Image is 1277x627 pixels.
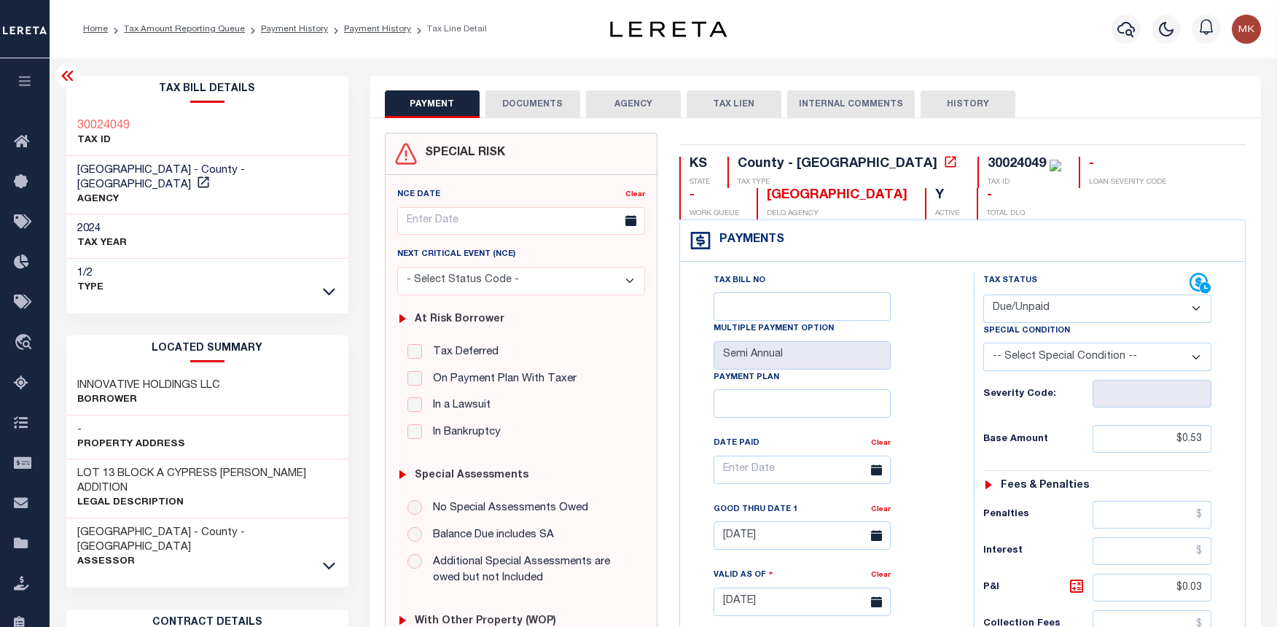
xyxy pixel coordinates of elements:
[397,249,515,261] label: Next Critical Event (NCE)
[14,334,37,353] i: travel_explore
[1050,160,1061,171] img: check-icon-green.svg
[787,90,915,118] button: INTERNAL COMMENTS
[987,188,1025,204] div: -
[415,470,528,482] h6: Special Assessments
[714,275,765,287] label: Tax Bill No
[66,335,348,362] h2: LOCATED SUMMARY
[1089,157,1166,173] div: -
[77,266,104,281] h3: 1/2
[687,90,781,118] button: TAX LIEN
[983,577,1093,598] h6: P&I
[690,157,710,173] div: KS
[983,434,1093,445] h6: Base Amount
[690,188,739,204] div: -
[738,157,937,171] div: County - [GEOGRAPHIC_DATA]
[1093,574,1212,601] input: $
[426,500,588,517] label: No Special Assessments Owed
[767,209,907,219] p: DELQ AGENCY
[714,568,773,582] label: Valid as Of
[1089,177,1166,188] p: LOAN SEVERITY CODE
[983,275,1037,287] label: Tax Status
[397,207,645,235] input: Enter Date
[77,467,337,496] h3: LOT 13 BLOCK A CYPRESS [PERSON_NAME] ADDITION
[397,189,440,201] label: NCE Date
[1093,537,1212,565] input: $
[426,527,554,544] label: Balance Due includes SA
[935,188,959,204] div: Y
[77,165,245,190] span: [GEOGRAPHIC_DATA] - County - [GEOGRAPHIC_DATA]
[987,209,1025,219] p: TOTAL DLQ
[714,372,779,384] label: Payment Plan
[426,371,577,388] label: On Payment Plan With Taxer
[426,344,499,361] label: Tax Deferred
[983,389,1093,400] h6: Severity Code:
[714,588,891,616] input: Enter Date
[77,222,127,236] h3: 2024
[426,397,491,414] label: In a Lawsuit
[767,188,907,204] div: [GEOGRAPHIC_DATA]
[344,25,411,34] a: Payment History
[77,496,337,510] p: Legal Description
[385,90,480,118] button: PAYMENT
[871,572,891,579] a: Clear
[983,509,1093,521] h6: Penalties
[983,545,1093,557] h6: Interest
[921,90,1015,118] button: HISTORY
[935,209,959,219] p: ACTIVE
[426,424,501,441] label: In Bankruptcy
[77,393,220,408] p: Borrower
[1093,425,1212,453] input: $
[625,191,645,198] a: Clear
[77,281,104,295] p: Type
[714,521,891,550] input: Enter Date
[83,25,108,34] a: Home
[485,90,580,118] button: DOCUMENTS
[610,21,727,37] img: logo-dark.svg
[712,233,784,247] h4: Payments
[77,192,337,207] p: AGENCY
[77,119,130,133] a: 30024049
[411,23,487,36] li: Tax Line Detail
[1001,480,1089,492] h6: Fees & Penalties
[988,157,1046,171] div: 30024049
[690,209,739,219] p: WORK QUEUE
[77,236,127,251] p: TAX YEAR
[871,506,891,513] a: Clear
[418,147,505,160] h4: SPECIAL RISK
[1093,501,1212,529] input: $
[871,440,891,447] a: Clear
[77,378,220,393] h3: INNOVATIVE HOLDINGS LLC
[690,177,710,188] p: STATE
[261,25,328,34] a: Payment History
[426,554,635,587] label: Additional Special Assessments are owed but not Included
[983,325,1070,338] label: Special Condition
[738,177,960,188] p: TAX TYPE
[714,323,834,335] label: Multiple Payment Option
[586,90,681,118] button: AGENCY
[66,76,348,103] h2: Tax Bill Details
[77,423,185,437] h3: -
[415,313,504,326] h6: At Risk Borrower
[124,25,245,34] a: Tax Amount Reporting Queue
[714,456,891,484] input: Enter Date
[714,504,797,516] label: Good Thru Date 1
[77,555,337,569] p: Assessor
[77,526,337,555] h3: [GEOGRAPHIC_DATA] - County - [GEOGRAPHIC_DATA]
[988,177,1061,188] p: TAX ID
[77,437,185,452] p: Property Address
[77,133,130,148] p: TAX ID
[714,437,759,450] label: Date Paid
[1232,15,1261,44] img: svg+xml;base64,PHN2ZyB4bWxucz0iaHR0cDovL3d3dy53My5vcmcvMjAwMC9zdmciIHBvaW50ZXItZXZlbnRzPSJub25lIi...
